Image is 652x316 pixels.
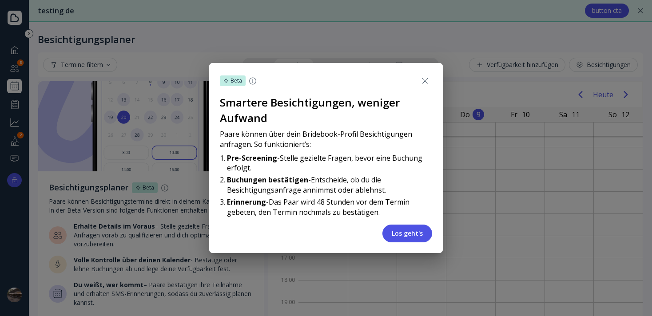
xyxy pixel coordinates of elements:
div: Entscheide, ob du die Besichtigungsanfrage annimmst oder ablehnst. [227,175,386,195]
div: Erinnerung [227,197,266,207]
div: Stelle gezielte Fragen, bevor eine Buchung erfolgt. [227,153,424,173]
div: Beta [231,77,242,84]
li: - [227,175,432,195]
div: Pre-Screening [227,153,277,163]
div: Das Paar wird 48 Stunden vor dem Termin gebeten, den Termin nochmals zu bestätigen. [227,197,411,217]
li: - [227,197,432,217]
div: Smartere Besichtigungen, weniger Aufwand [220,95,432,126]
div: Buchungen bestätigen [227,175,308,185]
div: Paare können über dein Bridebook-Profil Besichtigungen anfragen. So funktioniert’s: [220,129,432,150]
button: Los geht's [382,225,432,242]
li: - [227,153,432,174]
